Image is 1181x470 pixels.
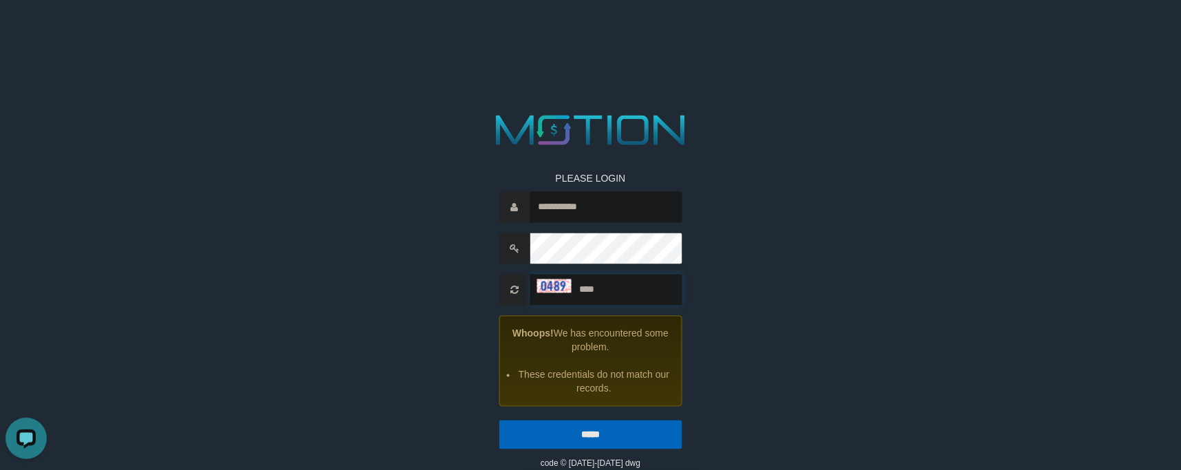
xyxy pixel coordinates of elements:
[6,6,47,47] button: Open LiveChat chat widget
[487,110,693,151] img: MOTION_logo.png
[517,368,671,396] li: These credentials do not match our records.
[537,279,571,292] img: captcha
[499,316,682,407] div: We has encountered some problem.
[541,459,640,469] small: code © [DATE]-[DATE] dwg
[499,171,682,185] p: PLEASE LOGIN
[512,328,554,339] strong: Whoops!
